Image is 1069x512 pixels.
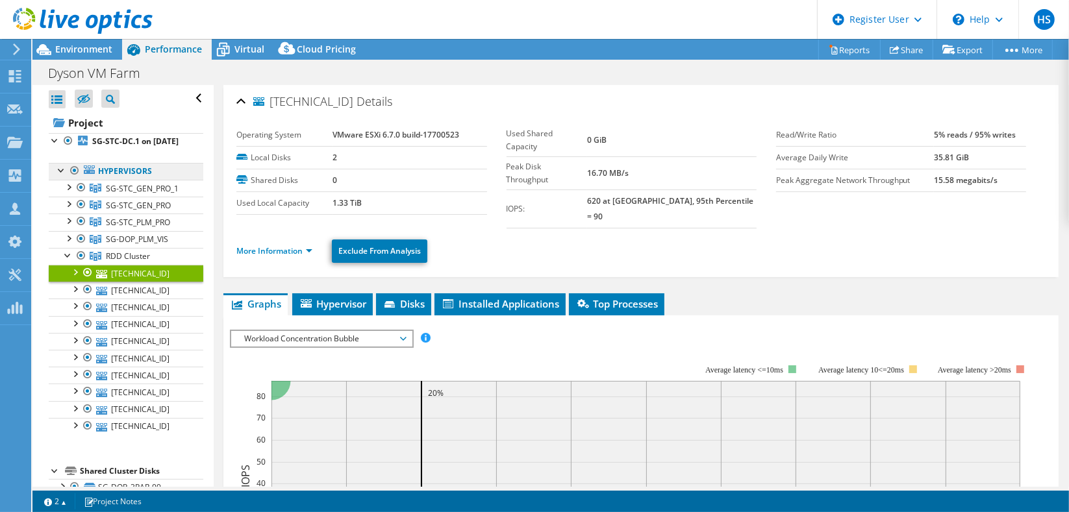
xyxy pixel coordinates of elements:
[257,412,266,423] text: 70
[236,197,333,210] label: Used Local Capacity
[818,365,904,374] tspan: Average latency 10<=20ms
[236,245,312,256] a: More Information
[333,175,338,186] b: 0
[257,391,266,402] text: 80
[234,43,264,55] span: Virtual
[42,66,160,80] h1: Dyson VM Farm
[80,463,203,479] div: Shared Cluster Disks
[49,384,203,400] a: [TECHNICAL_ID]
[92,136,179,147] b: SG-STC-DC.1 on [DATE]
[49,316,203,333] a: [TECHNICAL_ID]
[106,217,170,228] span: SG-STC_PLM_PRO
[507,127,588,153] label: Used Shared Capacity
[257,456,266,467] text: 50
[587,167,629,178] b: 16.70 MB/s
[106,250,150,262] span: RDD Cluster
[49,180,203,197] a: SG-STC_GEN_PRO_1
[49,418,203,435] a: [TECHNICAL_ID]
[257,478,266,489] text: 40
[49,197,203,213] a: SG-STC_GEN_PRO
[934,175,998,186] b: 15.58 megabits/s
[441,297,559,310] span: Installed Applications
[507,202,588,215] label: IOPS:
[587,195,753,222] b: 620 at [GEOGRAPHIC_DATA], 95th Percentile = 90
[236,151,333,164] label: Local Disks
[992,40,1053,60] a: More
[49,213,203,230] a: SG-STC_PLM_PRO
[880,40,933,60] a: Share
[776,151,935,164] label: Average Daily Write
[106,183,179,194] span: SG-STC_GEN_PRO_1
[299,297,366,310] span: Hypervisor
[332,239,427,263] a: Exclude From Analysis
[75,493,151,509] a: Project Notes
[49,333,203,350] a: [TECHNICAL_ID]
[705,365,783,374] tspan: Average latency <=10ms
[49,299,203,315] a: [TECHNICAL_ID]
[49,231,203,248] a: SG-DOP_PLM_VIS
[934,129,1016,140] b: 5% reads / 95% writes
[49,265,203,282] a: [TECHNICAL_ID]
[953,14,964,25] svg: \n
[507,160,588,186] label: Peak Disk Throughput
[49,248,203,265] a: RDD Cluster
[383,297,425,310] span: Disks
[934,152,969,163] b: 35.81 GiB
[49,367,203,384] a: [TECHNICAL_ID]
[106,234,168,245] span: SG-DOP_PLM_VIS
[333,129,460,140] b: VMware ESXi 6.7.0 build-17700523
[257,434,266,445] text: 60
[818,40,881,60] a: Reports
[35,493,75,509] a: 2
[333,197,362,208] b: 1.33 TiB
[253,95,353,108] span: [TECHNICAL_ID]
[933,40,993,60] a: Export
[238,465,253,487] text: IOPS
[49,112,203,133] a: Project
[428,387,444,398] text: 20%
[236,174,333,187] label: Shared Disks
[938,365,1011,374] text: Average latency >20ms
[49,133,203,150] a: SG-STC-DC.1 on [DATE]
[106,200,171,211] span: SG-STC_GEN_PRO
[49,350,203,367] a: [TECHNICAL_ID]
[776,128,935,141] label: Read/Write Ratio
[230,297,281,310] span: Graphs
[55,43,112,55] span: Environment
[333,152,338,163] b: 2
[357,93,392,109] span: Details
[49,163,203,180] a: Hypervisors
[145,43,202,55] span: Performance
[49,282,203,299] a: [TECHNICAL_ID]
[575,297,658,310] span: Top Processes
[297,43,356,55] span: Cloud Pricing
[238,331,405,347] span: Workload Concentration Bubble
[776,174,935,187] label: Peak Aggregate Network Throughput
[49,479,203,496] a: SG-DOP_3PAR-00
[49,401,203,418] a: [TECHNICAL_ID]
[587,134,607,145] b: 0 GiB
[1034,9,1055,30] span: HS
[236,128,333,141] label: Operating System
